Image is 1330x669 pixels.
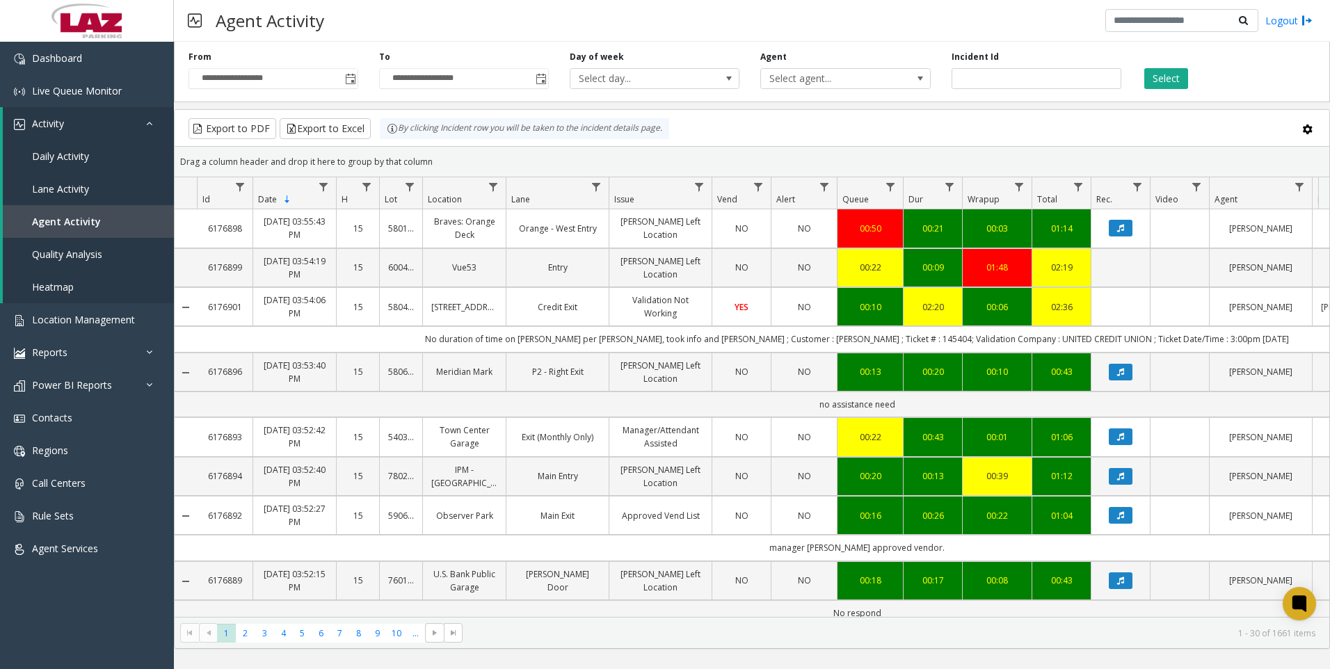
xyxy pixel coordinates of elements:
[735,261,748,273] span: NO
[32,509,74,522] span: Rule Sets
[842,193,869,205] span: Queue
[614,193,634,205] span: Issue
[618,509,703,522] a: Approved Vend List
[388,469,414,483] a: 780291
[431,365,497,378] a: Meridian Mark
[293,624,312,643] span: Page 5
[14,413,25,424] img: 'icon'
[735,301,748,313] span: YES
[846,300,895,314] a: 00:10
[217,624,236,643] span: Page 1
[262,215,328,241] a: [DATE] 03:55:43 PM
[721,222,762,235] a: NO
[3,205,174,238] a: Agent Activity
[1096,193,1112,205] span: Rec.
[32,346,67,359] span: Reports
[1187,177,1206,196] a: Video Filter Menu
[780,509,828,522] a: NO
[971,509,1023,522] div: 00:22
[388,261,414,274] a: 600432
[761,69,896,88] span: Select agent...
[912,261,954,274] a: 00:09
[431,567,497,594] a: U.S. Bank Public Garage
[1037,193,1057,205] span: Total
[912,509,954,522] div: 00:26
[342,193,348,205] span: H
[175,576,197,587] a: Collapse Details
[175,177,1329,617] div: Data table
[846,509,895,522] a: 00:16
[349,624,368,643] span: Page 8
[448,627,459,638] span: Go to the last page
[431,300,497,314] a: [STREET_ADDRESS]
[846,430,895,444] a: 00:22
[1144,68,1188,89] button: Select
[262,463,328,490] a: [DATE] 03:52:40 PM
[971,261,1023,274] div: 01:48
[189,51,211,63] label: From
[912,574,954,587] a: 00:17
[175,510,197,522] a: Collapse Details
[1041,509,1082,522] div: 01:04
[345,365,371,378] a: 15
[312,624,330,643] span: Page 6
[846,574,895,587] div: 00:18
[515,365,600,378] a: P2 - Right Exit
[32,84,122,97] span: Live Queue Monitor
[940,177,959,196] a: Dur Filter Menu
[971,365,1023,378] a: 00:10
[912,300,954,314] a: 02:20
[205,365,244,378] a: 6176896
[188,3,202,38] img: pageIcon
[345,469,371,483] a: 15
[345,574,371,587] a: 15
[1041,365,1082,378] div: 00:43
[205,261,244,274] a: 6176899
[971,469,1023,483] a: 00:39
[32,444,68,457] span: Regions
[971,222,1023,235] div: 00:03
[1041,430,1082,444] a: 01:06
[912,365,954,378] div: 00:20
[780,430,828,444] a: NO
[1301,13,1313,28] img: logout
[1041,222,1082,235] div: 01:14
[431,509,497,522] a: Observer Park
[1041,469,1082,483] div: 01:12
[511,193,530,205] span: Lane
[175,150,1329,174] div: Drag a column header and drop it here to group by that column
[721,509,762,522] a: NO
[968,193,1000,205] span: Wrapup
[205,430,244,444] a: 6176893
[345,509,371,522] a: 15
[209,3,331,38] h3: Agent Activity
[735,574,748,586] span: NO
[14,119,25,130] img: 'icon'
[570,69,705,88] span: Select day...
[1041,261,1082,274] a: 02:19
[401,177,419,196] a: Lot Filter Menu
[515,509,600,522] a: Main Exit
[388,222,414,235] a: 580121
[32,378,112,392] span: Power BI Reports
[735,431,748,443] span: NO
[345,261,371,274] a: 15
[388,365,414,378] a: 580619
[735,366,748,378] span: NO
[471,627,1315,639] kendo-pager-info: 1 - 30 of 1661 items
[776,193,795,205] span: Alert
[431,215,497,241] a: Braves: Orange Deck
[912,469,954,483] a: 00:13
[231,177,250,196] a: Id Filter Menu
[971,430,1023,444] div: 00:01
[912,430,954,444] a: 00:43
[3,172,174,205] a: Lane Activity
[205,509,244,522] a: 6176892
[618,424,703,450] a: Manager/Attendant Assisted
[3,140,174,172] a: Daily Activity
